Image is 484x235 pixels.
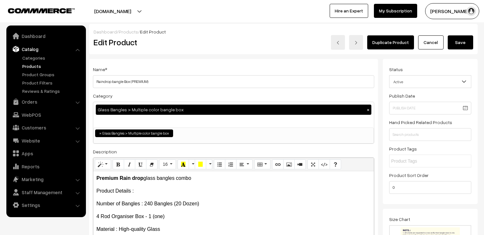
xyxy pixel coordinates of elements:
a: Product Filters [21,79,84,86]
a: Product Groups [21,71,84,78]
button: Bold (CTRL+B) [113,159,124,170]
a: Products [21,63,84,70]
a: Customers [8,122,84,133]
input: Product Tags [391,158,447,165]
button: Font Size [159,159,176,170]
button: Video [294,159,306,170]
button: Background Color [195,159,206,170]
a: Cancel [418,35,444,49]
label: Name [93,66,107,73]
a: Marketing [8,173,84,185]
span: Active [389,76,471,87]
h2: Edit Product [94,37,246,47]
div: Glass Bangles > Multiple color bangle box [96,105,371,115]
label: Publish Date [389,92,415,99]
div: / / [94,28,473,35]
a: My Subscription [374,4,417,18]
a: Staff Management [8,187,84,198]
img: right-arrow.png [354,41,358,45]
a: Dashboard [94,29,117,34]
label: Product Sort Order [389,172,429,179]
button: Save [448,35,473,49]
p: Material : High-quality Glass [96,225,371,233]
a: Duplicate Product [367,35,414,49]
label: Size Chart [389,216,410,223]
label: Hand Picked Related Products [389,119,452,126]
a: Catalog [8,43,84,55]
button: More Color [206,159,212,170]
a: Apps [8,148,84,159]
span: × [99,130,102,136]
a: Orders [8,96,84,107]
p: Number of Bangles : 240 Bangles (20 Dozen) [96,200,371,208]
span: Active [389,75,471,88]
label: Status [389,66,403,73]
span: Edit Product [140,29,166,34]
input: Search products [389,128,471,141]
label: Product Tags [389,145,417,152]
a: Hire an Expert [330,4,368,18]
button: Code View [319,159,330,170]
a: Reviews & Ratings [21,88,84,94]
img: user [466,6,476,16]
p: 4 Rod Organiser Box - 1 (one) [96,213,371,220]
label: Category [93,92,113,99]
li: Glass Bangles > Multiple color bangle box [95,129,173,137]
a: COMMMERCE [8,6,64,14]
p: Product Details : [96,187,371,195]
p: glass bangles combo [96,174,371,182]
img: left-arrow.png [336,41,340,45]
input: Enter Number [389,181,471,194]
input: Name [93,75,374,88]
button: Link (CTRL+K) [272,159,284,170]
button: Italic (CTRL+I) [124,159,135,170]
button: × [365,107,371,113]
button: [DOMAIN_NAME] [72,3,153,19]
span: 16 [163,162,168,167]
a: Categories [21,55,84,61]
label: Description [93,148,117,155]
button: Remove Font Style (CTRL+\) [146,159,158,170]
b: Premium Rain drop [96,175,144,181]
button: Underline (CTRL+U) [135,159,146,170]
a: Reports [8,161,84,172]
button: Recent Color [178,159,189,170]
button: Ordered list (CTRL+SHIFT+NUM8) [225,159,236,170]
button: Style [95,159,111,170]
a: Products [119,29,138,34]
button: Paragraph [236,159,252,170]
button: Help [330,159,341,170]
a: WebPOS [8,109,84,121]
input: Publish Date [389,102,471,114]
button: Unordered list (CTRL+SHIFT+NUM7) [214,159,225,170]
button: Full Screen [307,159,319,170]
button: More Color [189,159,195,170]
img: COMMMERCE [8,8,75,13]
a: Website [8,135,84,146]
button: Table [254,159,270,170]
button: Picture [283,159,295,170]
button: [PERSON_NAME] C [425,3,479,19]
a: Settings [8,199,84,211]
a: Dashboard [8,30,84,42]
